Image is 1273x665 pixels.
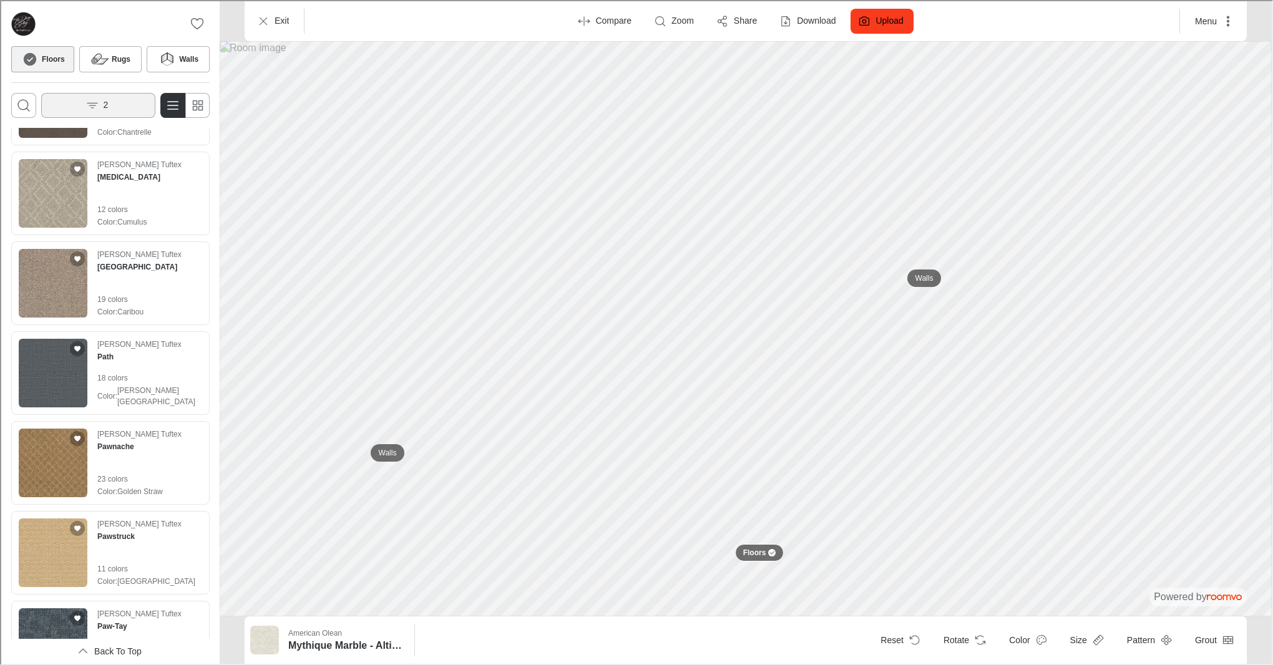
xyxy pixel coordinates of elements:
[96,305,116,316] p: Color :
[248,7,298,32] button: Exit
[78,45,141,71] button: Rugs
[96,260,176,271] h4: Park Haven
[796,14,834,26] p: Download
[69,160,84,175] button: Add Muse to favorites
[159,92,184,117] button: Switch to detail view
[116,125,150,137] p: Chantrelle
[287,638,404,651] h6: Mythique Marble - Altissimo, Rectangle, 12X24, Polished (MY10) - Altissimo
[96,619,126,631] h4: Paw-Tay
[17,158,86,226] img: Muse. Link opens in a new window.
[1206,593,1241,599] img: roomvo_wordmark.svg
[10,420,208,503] div: See Pawnache in the room
[249,624,278,653] img: Mythique Marble - Altissimo, Rectangle, 12X24, Polished (MY10)
[96,472,180,483] p: 23 colors
[116,215,145,226] p: Cumulus
[17,337,86,406] img: Path. Link opens in a new window.
[96,562,194,573] p: 11 colors
[734,543,783,560] button: Floors
[914,272,932,283] p: Walls
[96,350,112,361] h4: Path
[69,609,84,624] button: Add Paw-Tay to favorites
[96,607,180,618] p: [PERSON_NAME] Tuftex
[96,389,116,400] p: Color :
[96,203,180,214] p: 12 colors
[273,14,288,26] p: Exit
[1153,589,1241,603] div: The visualizer is powered by Roomvo.
[10,92,35,117] button: Open search box
[96,215,116,226] p: Color :
[10,10,35,35] a: Go to The Design Gallery by Paul Evans's website.
[10,330,208,414] div: See Path in the room
[96,170,159,182] h4: Muse
[40,92,154,117] button: Open the filters menu
[96,485,116,496] p: Color :
[849,7,912,32] button: Upload a picture of your room
[116,575,194,586] p: [GEOGRAPHIC_DATA]
[17,517,86,586] img: Pawstruck. Link opens in a new window.
[10,638,208,663] button: Scroll back to the beginning
[1059,626,1111,651] button: Open size menu
[733,14,756,26] p: Share
[96,158,180,169] p: [PERSON_NAME] Tuftex
[287,626,341,638] p: American Olean
[998,626,1053,651] button: Open color dialog
[645,7,703,32] button: Zoom room image
[116,305,142,316] p: Caribou
[69,250,84,265] button: Add Park Haven to favorites
[1184,7,1241,32] button: More actions
[96,371,201,382] p: 18 colors
[116,485,162,496] p: Golden Straw
[102,98,107,110] p: 2
[670,14,693,26] p: Zoom
[96,248,180,259] p: [PERSON_NAME] Tuftex
[96,530,134,541] h4: Pawstruck
[283,624,408,654] button: Show details for Mythique Marble - Altissimo, Rectangle, 12X24, Polished (MY10)
[69,430,84,445] button: Add Pawnache to favorites
[183,92,208,117] button: Switch to simple view
[569,7,640,32] button: Enter compare mode
[378,447,396,457] p: Walls
[96,125,116,137] p: Color :
[178,52,197,64] h6: Walls
[183,10,208,35] button: No favorites
[708,7,766,32] button: Share
[69,340,84,355] button: Add Path to favorites
[96,575,116,586] p: Color :
[10,10,35,35] img: Logo representing The Design Gallery by Paul Evans.
[369,443,404,460] button: Walls
[96,440,133,451] h4: Pawnache
[906,268,940,286] button: Walls
[594,14,630,26] p: Compare
[96,517,180,528] p: [PERSON_NAME] Tuftex
[116,384,201,406] p: [PERSON_NAME][GEOGRAPHIC_DATA]
[10,150,208,234] div: See Muse in the room
[10,45,73,71] button: Floors
[10,510,208,593] div: See Pawstruck in the room
[41,52,64,64] h6: Floors
[145,45,208,71] button: Walls
[1153,589,1241,603] p: Powered by
[159,92,208,117] div: Product List Mode Selector
[17,248,86,316] img: Park Haven. Link opens in a new window.
[96,427,180,439] p: [PERSON_NAME] Tuftex
[932,626,993,651] button: Rotate Surface
[17,427,86,496] img: Pawnache. Link opens in a new window.
[110,52,129,64] h6: Rugs
[1116,626,1179,651] button: Open pattern dialog
[69,520,84,535] button: Add Pawstruck to favorites
[96,293,180,304] p: 19 colors
[10,240,208,324] div: See Park Haven in the room
[742,546,765,557] p: Floors
[874,14,902,26] label: Upload
[1184,626,1241,651] button: Open groove dropdown
[96,337,180,349] p: [PERSON_NAME] Tuftex
[771,7,844,32] button: Download
[869,626,927,651] button: Reset product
